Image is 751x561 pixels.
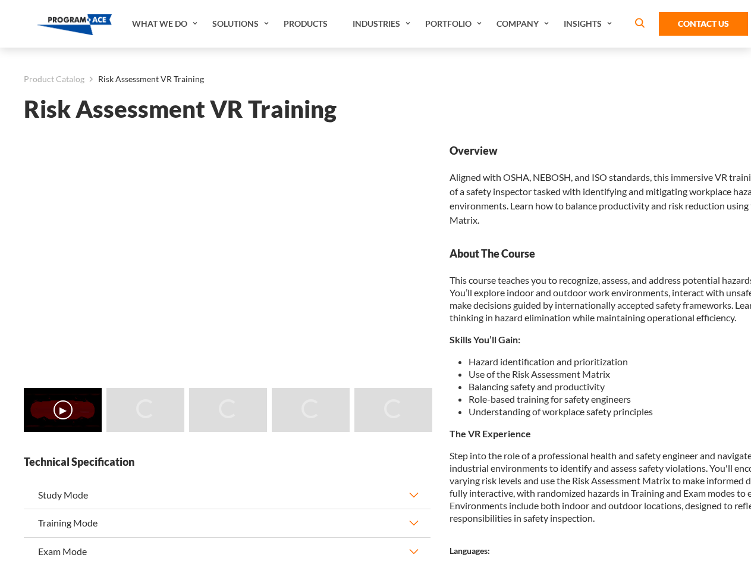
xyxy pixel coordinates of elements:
[24,71,84,87] a: Product Catalog
[24,481,431,509] button: Study Mode
[24,455,431,469] strong: Technical Specification
[84,71,204,87] li: Risk Assessment VR Training
[37,14,112,35] img: Program-Ace
[659,12,748,36] a: Contact Us
[450,546,490,556] strong: Languages:
[54,400,73,419] button: ▶
[24,388,102,432] img: Risk Assessment VR Training - Video 0
[24,143,431,372] iframe: Risk Assessment VR Training - Video 0
[24,509,431,537] button: Training Mode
